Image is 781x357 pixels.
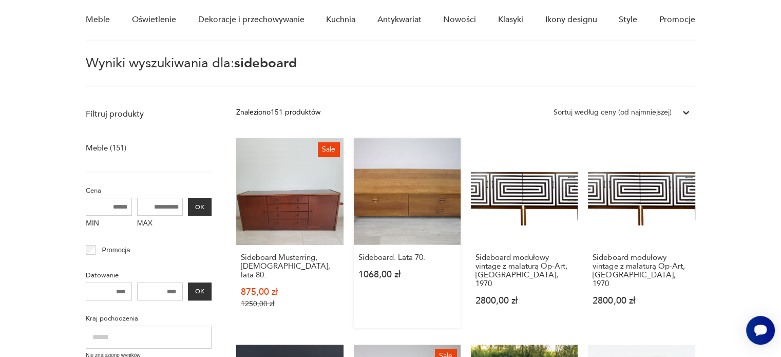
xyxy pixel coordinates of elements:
[475,296,573,305] p: 2800,00 zł
[241,253,338,279] h3: Sideboard Musterring, [DEMOGRAPHIC_DATA], lata 80.
[354,138,461,328] a: Sideboard. Lata 70.Sideboard. Lata 70.1068,00 zł
[746,316,775,345] iframe: Smartsupp widget button
[234,54,297,72] span: sideboard
[86,141,126,155] a: Meble (151)
[102,245,130,256] p: Promocja
[593,253,690,288] h3: Sideboard modułowy vintage z malaturą Op-Art, [GEOGRAPHIC_DATA], 1970
[188,198,212,216] button: OK
[236,107,320,118] div: Znaleziono 151 produktów
[358,253,456,262] h3: Sideboard. Lata 70.
[86,216,132,232] label: MIN
[86,57,695,87] p: Wyniki wyszukiwania dla:
[588,138,695,328] a: Sideboard modułowy vintage z malaturą Op-Art, Polska, 1970Sideboard modułowy vintage z malaturą O...
[241,299,338,308] p: 1250,00 zł
[86,270,212,281] p: Datowanie
[86,185,212,196] p: Cena
[358,270,456,279] p: 1068,00 zł
[593,296,690,305] p: 2800,00 zł
[475,253,573,288] h3: Sideboard modułowy vintage z malaturą Op-Art, [GEOGRAPHIC_DATA], 1970
[137,216,183,232] label: MAX
[554,107,672,118] div: Sortuj według ceny (od najmniejszej)
[86,313,212,324] p: Kraj pochodzenia
[236,138,343,328] a: SaleSideboard Musterring, Niemcy, lata 80.Sideboard Musterring, [DEMOGRAPHIC_DATA], lata 80.875,0...
[86,108,212,120] p: Filtruj produkty
[471,138,578,328] a: Sideboard modułowy vintage z malaturą Op-Art, Polska, 1970Sideboard modułowy vintage z malaturą O...
[241,288,338,296] p: 875,00 zł
[188,283,212,300] button: OK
